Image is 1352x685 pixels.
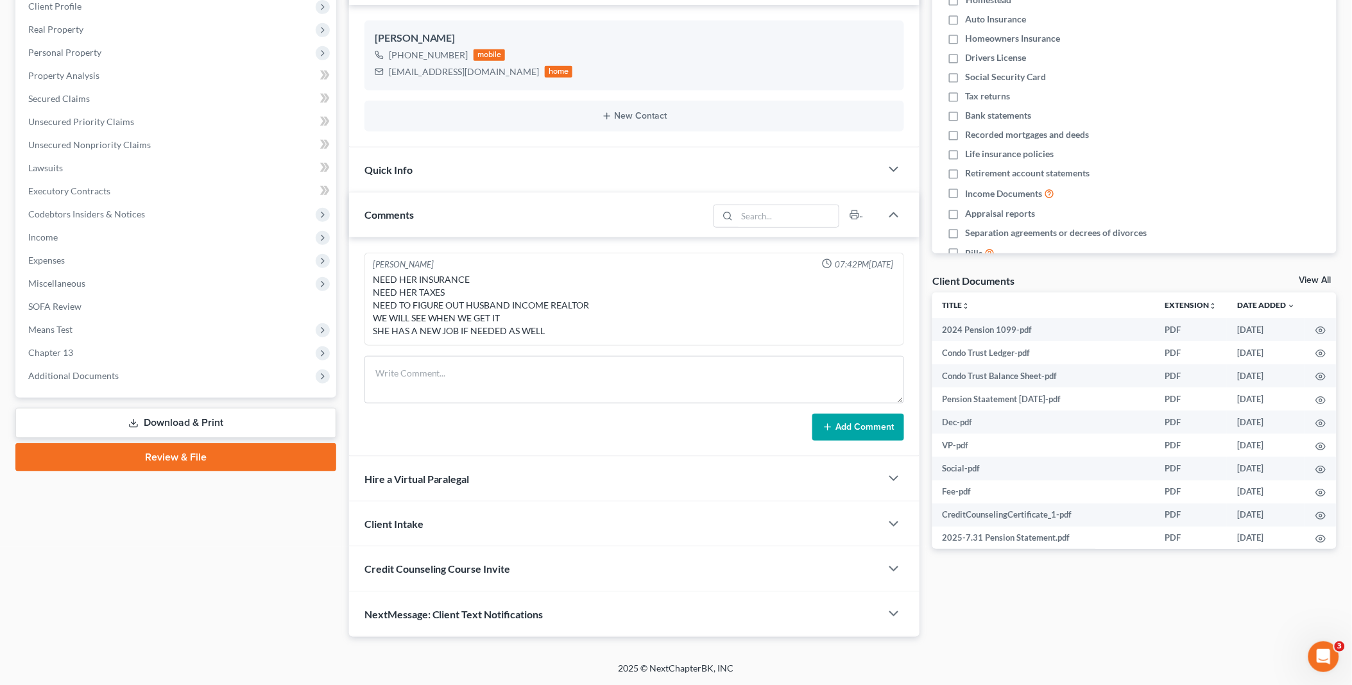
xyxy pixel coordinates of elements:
a: Lawsuits [18,156,336,180]
td: [DATE] [1228,364,1306,387]
span: Life insurance policies [966,148,1054,160]
td: Social-pdf [932,457,1155,480]
td: [DATE] [1228,503,1306,527]
div: mobile [474,49,506,61]
td: 2025-7.31 Pension Statement.pdf [932,527,1155,550]
td: CreditCounselingCertificate_1-pdf [932,503,1155,527]
td: PDF [1155,527,1228,550]
td: [DATE] [1228,434,1306,457]
a: Unsecured Priority Claims [18,110,336,133]
td: [DATE] [1228,457,1306,480]
span: Income [28,232,58,242]
a: Download & Print [15,408,336,438]
td: [DATE] [1228,341,1306,364]
td: [DATE] [1228,480,1306,503]
span: Expenses [28,255,65,266]
div: [PHONE_NUMBER] [389,49,468,62]
td: [DATE] [1228,527,1306,550]
span: Recorded mortgages and deeds [966,128,1090,141]
td: PDF [1155,318,1228,341]
span: Social Security Card [966,71,1047,83]
span: Real Property [28,24,83,35]
span: NextMessage: Client Text Notifications [364,608,543,620]
span: Retirement account statements [966,167,1090,180]
td: PDF [1155,341,1228,364]
button: Add Comment [812,414,904,441]
td: PDF [1155,410,1228,434]
a: Secured Claims [18,87,336,110]
span: Credit Counseling Course Invite [364,562,511,575]
span: 3 [1335,641,1345,652]
button: New Contact [375,111,894,121]
span: Hire a Virtual Paralegal [364,473,470,485]
a: Executory Contracts [18,180,336,203]
span: Tax returns [966,90,1011,103]
a: SOFA Review [18,295,336,318]
td: PDF [1155,503,1228,527]
td: PDF [1155,480,1228,503]
span: Chapter 13 [28,347,73,358]
span: Bills [966,247,983,260]
td: Condo Trust Balance Sheet-pdf [932,364,1155,387]
span: Bank statements [966,109,1032,122]
td: PDF [1155,457,1228,480]
iframe: Intercom live chat [1308,641,1339,672]
td: Pension Staatement [DATE]-pdf [932,387,1155,410]
div: [EMAIL_ADDRESS][DOMAIN_NAME] [389,65,540,78]
span: Unsecured Nonpriority Claims [28,139,151,150]
td: VP-pdf [932,434,1155,457]
td: Condo Trust Ledger-pdf [932,341,1155,364]
td: PDF [1155,364,1228,387]
span: Auto Insurance [966,13,1027,26]
td: 2024 Pension 1099-pdf [932,318,1155,341]
div: home [545,66,573,78]
span: Lawsuits [28,162,63,173]
span: Client Intake [364,518,424,530]
span: Property Analysis [28,70,99,81]
td: [DATE] [1228,410,1306,434]
a: Unsecured Nonpriority Claims [18,133,336,156]
td: Dec-pdf [932,410,1155,434]
div: [PERSON_NAME] [373,258,434,271]
td: Fee-pdf [932,480,1155,503]
span: Comments [364,208,414,221]
span: Additional Documents [28,370,119,381]
span: Separation agreements or decrees of divorces [966,226,1147,239]
i: unfold_more [963,302,970,310]
a: Date Added expand_more [1238,300,1296,310]
td: PDF [1155,387,1228,410]
a: Extensionunfold_more [1165,300,1217,310]
div: [PERSON_NAME] [375,31,894,46]
span: Client Profile [28,1,81,12]
a: Review & File [15,443,336,471]
span: SOFA Review [28,301,81,312]
span: Drivers License [966,51,1027,64]
span: Executory Contracts [28,185,110,196]
div: Client Documents [932,274,1014,287]
td: [DATE] [1228,318,1306,341]
span: Homeowners Insurance [966,32,1061,45]
i: unfold_more [1210,302,1217,310]
span: Income Documents [966,187,1043,200]
td: PDF [1155,434,1228,457]
span: Unsecured Priority Claims [28,116,134,127]
span: Miscellaneous [28,278,85,289]
span: Means Test [28,324,73,335]
td: [DATE] [1228,387,1306,410]
input: Search... [737,205,839,227]
span: Codebtors Insiders & Notices [28,208,145,219]
div: NEED HER INSURANCE NEED HER TAXES NEED TO FIGURE OUT HUSBAND INCOME REALTOR WE WILL SEE WHEN WE G... [373,273,896,337]
span: Personal Property [28,47,101,58]
a: View All [1299,276,1331,285]
span: Quick Info [364,164,413,176]
a: Titleunfold_more [943,300,970,310]
a: Property Analysis [18,64,336,87]
span: Appraisal reports [966,207,1036,220]
span: 07:42PM[DATE] [835,258,893,271]
i: expand_more [1288,302,1296,310]
span: Secured Claims [28,93,90,104]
